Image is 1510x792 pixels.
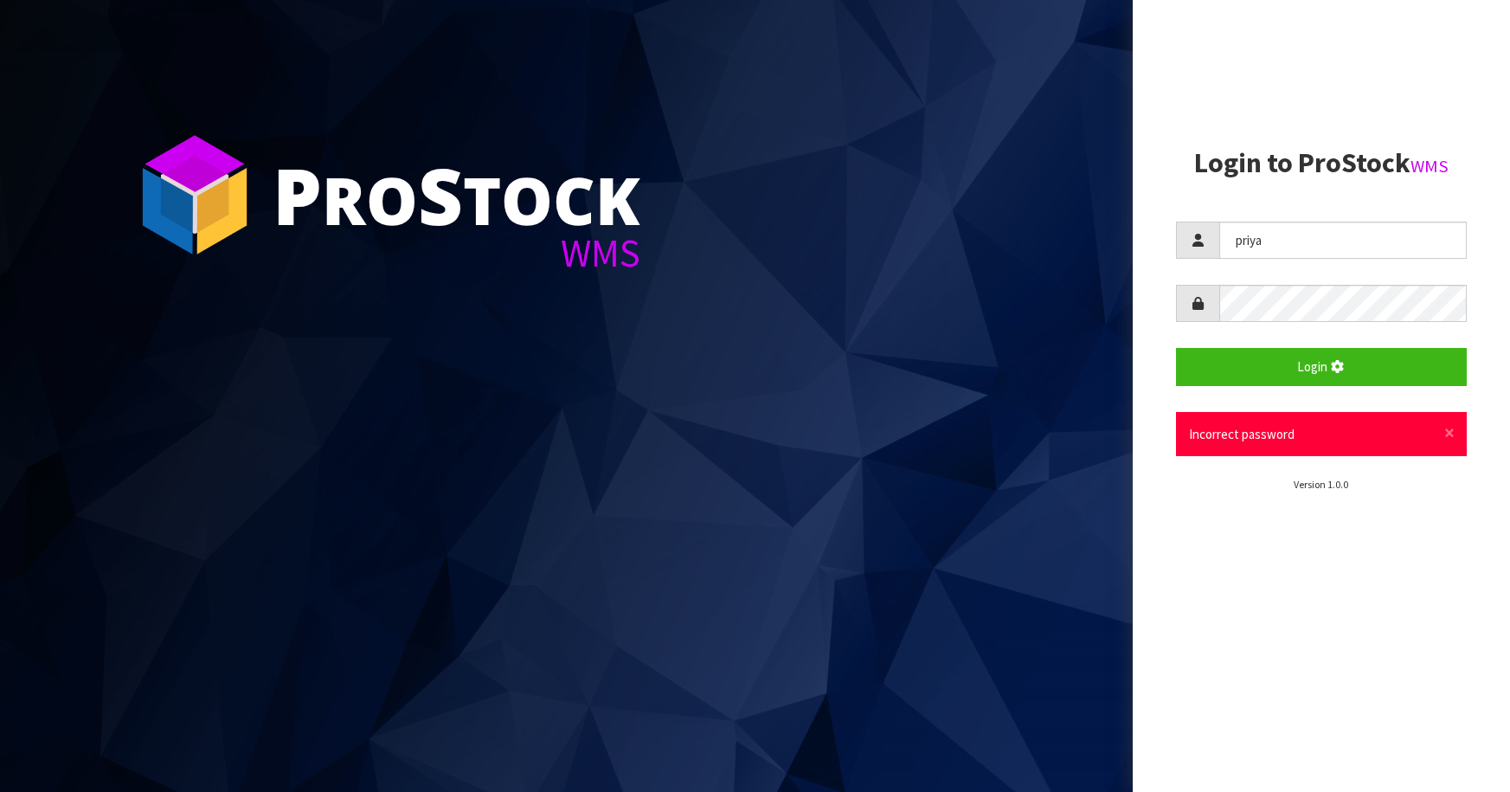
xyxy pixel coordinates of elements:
[1176,148,1467,178] h2: Login to ProStock
[1219,222,1467,259] input: Username
[273,142,322,248] span: P
[273,156,640,234] div: ro tock
[1294,478,1348,491] small: Version 1.0.0
[273,234,640,273] div: WMS
[1189,426,1295,442] span: Incorrect password
[418,142,463,248] span: S
[1410,155,1449,177] small: WMS
[1176,348,1467,385] button: Login
[130,130,260,260] img: ProStock Cube
[1444,421,1455,445] span: ×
